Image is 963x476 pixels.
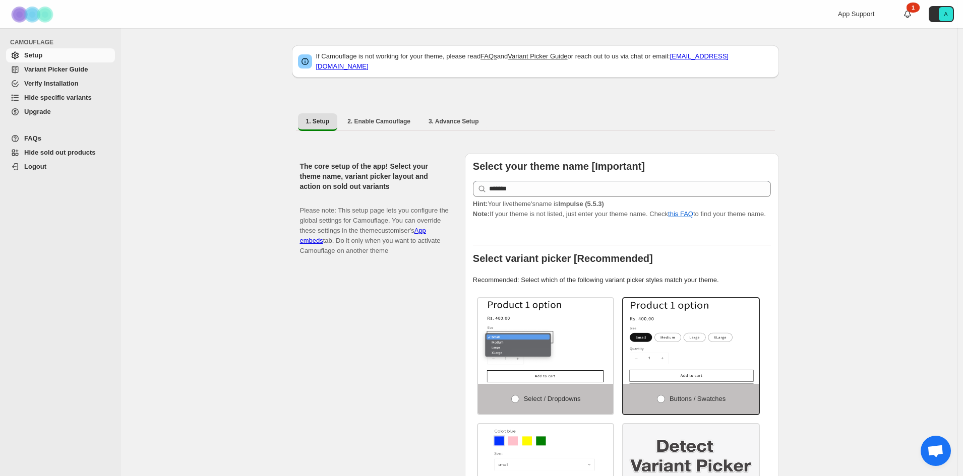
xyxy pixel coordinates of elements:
a: Variant Picker Guide [508,52,567,60]
span: Setup [24,51,42,59]
b: Select your theme name [Important] [473,161,645,172]
span: Your live theme's name is [473,200,604,208]
p: Please note: This setup page lets you configure the global settings for Camouflage. You can overr... [300,195,449,256]
p: If your theme is not listed, just enter your theme name. Check to find your theme name. [473,199,771,219]
a: 1 [902,9,913,19]
button: Avatar with initials A [929,6,954,22]
span: FAQs [24,134,41,142]
span: 1. Setup [306,117,330,125]
a: Hide sold out products [6,146,115,160]
a: Upgrade [6,105,115,119]
h2: The core setup of the app! Select your theme name, variant picker layout and action on sold out v... [300,161,449,191]
a: Hide specific variants [6,91,115,105]
p: If Camouflage is not working for your theme, please read and or reach out to us via chat or email: [316,51,773,72]
text: A [944,11,948,17]
span: Avatar with initials A [939,7,953,21]
a: FAQs [6,131,115,146]
img: Buttons / Swatches [623,298,759,384]
span: CAMOUFLAGE [10,38,116,46]
span: App Support [838,10,874,18]
span: Hide sold out products [24,149,96,156]
span: Buttons / Swatches [670,395,726,402]
div: 1 [907,3,920,13]
img: Select / Dropdowns [478,298,614,384]
span: Variant Picker Guide [24,65,88,73]
span: Upgrade [24,108,51,115]
a: Logout [6,160,115,174]
span: Verify Installation [24,80,79,87]
span: Select / Dropdowns [524,395,581,402]
a: this FAQ [668,210,693,218]
span: Logout [24,163,46,170]
span: Hide specific variants [24,94,92,101]
p: Recommended: Select which of the following variant picker styles match your theme. [473,275,771,285]
img: Camouflage [8,1,58,28]
a: FAQs [480,52,497,60]
a: Verify Installation [6,77,115,91]
strong: Hint: [473,200,488,208]
a: Setup [6,48,115,62]
span: 2. Enable Camouflage [347,117,410,125]
b: Select variant picker [Recommended] [473,253,653,264]
a: Open chat [921,436,951,466]
strong: Impulse (5.5.3) [558,200,604,208]
span: 3. Advance Setup [429,117,479,125]
a: Variant Picker Guide [6,62,115,77]
strong: Note: [473,210,490,218]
